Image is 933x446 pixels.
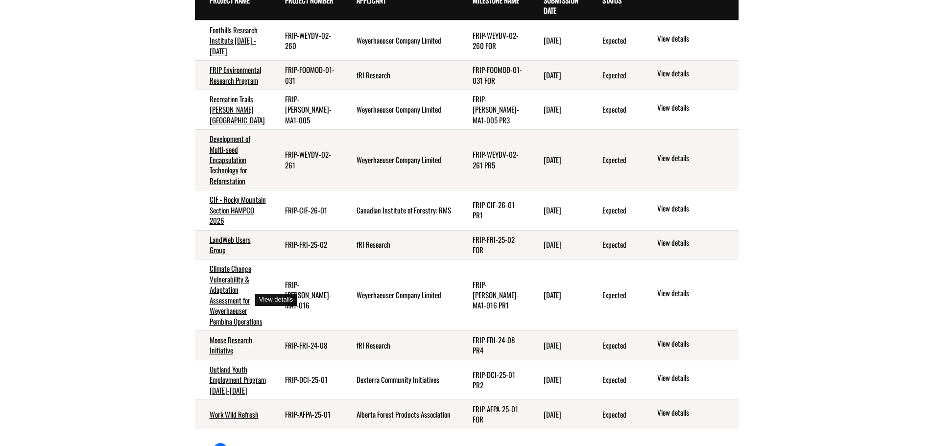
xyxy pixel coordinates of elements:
[342,61,458,90] td: fRI Research
[210,94,265,125] a: Recreation Trails [PERSON_NAME][GEOGRAPHIC_DATA]
[529,259,588,331] td: 9/30/2025
[641,259,738,331] td: action menu
[588,21,641,61] td: Expected
[641,400,738,429] td: action menu
[657,102,734,114] a: View details
[342,130,458,190] td: Weyerhaeuser Company Limited
[544,289,561,300] time: [DATE]
[342,259,458,331] td: Weyerhaeuser Company Limited
[641,230,738,259] td: action menu
[544,205,561,215] time: [DATE]
[529,61,588,90] td: 9/30/2025
[458,259,529,331] td: FRIP-WEYER-MA1-016 PR1
[588,259,641,331] td: Expected
[657,68,734,80] a: View details
[270,61,342,90] td: FRIP-FOOMOD-01-031
[544,340,561,351] time: [DATE]
[641,330,738,360] td: action menu
[641,190,738,230] td: action menu
[210,64,261,85] a: FRIP Environmental Research Program
[270,259,342,331] td: FRIP-WEYER-MA1-016
[544,409,561,420] time: [DATE]
[342,330,458,360] td: fRI Research
[458,330,529,360] td: FRIP-FRI-24-08 PR4
[641,130,738,190] td: action menu
[657,338,734,350] a: View details
[588,330,641,360] td: Expected
[195,90,270,129] td: Recreation Trails Edson Alberta
[544,239,561,250] time: [DATE]
[210,263,263,326] a: Climate Change Vulnerability & Adaptation Assessment for Weyerhaeuser Pembina Operations
[588,90,641,129] td: Expected
[195,360,270,399] td: Outland Youth Employment Program 2025-2032
[342,230,458,259] td: fRI Research
[641,360,738,399] td: action menu
[195,259,270,331] td: Climate Change Vulnerability & Adaptation Assessment for Weyerhaeuser Pembina Operations
[588,400,641,429] td: Expected
[458,90,529,129] td: FRIP-WEYER-MA1-005 PR3
[255,294,297,306] div: View details
[458,61,529,90] td: FRIP-FOOMOD-01-031 FOR
[458,400,529,429] td: FRIP-AFPA-25-01 FOR
[210,364,266,396] a: Outland Youth Employment Program [DATE]-[DATE]
[342,21,458,61] td: Weyerhaeuser Company Limited
[529,21,588,61] td: 9/30/2025
[544,154,561,165] time: [DATE]
[210,234,251,255] a: LandWeb Users Group
[270,330,342,360] td: FRIP-FRI-24-08
[544,374,561,385] time: [DATE]
[195,130,270,190] td: Development of Multi-seed Encapsulation Technology for Reforestation
[342,190,458,230] td: Canadian Institute of Forestry: RMS
[588,230,641,259] td: Expected
[342,400,458,429] td: Alberta Forest Products Association
[529,90,588,129] td: 9/30/2025
[657,153,734,164] a: View details
[544,104,561,115] time: [DATE]
[270,400,342,429] td: FRIP-AFPA-25-01
[529,230,588,259] td: 9/30/2025
[641,90,738,129] td: action menu
[342,90,458,129] td: Weyerhaeuser Company Limited
[270,21,342,61] td: FRIP-WEYDV-02-260
[529,400,588,429] td: 9/15/2025
[657,237,734,249] a: View details
[657,407,734,419] a: View details
[195,21,270,61] td: Foothills Research Institute 2021 - 2026
[657,288,734,300] a: View details
[588,61,641,90] td: Expected
[270,190,342,230] td: FRIP-CIF-26-01
[458,360,529,399] td: FRIP-DCI-25-01 PR2
[270,360,342,399] td: FRIP-DCI-25-01
[210,133,250,186] a: Development of Multi-seed Encapsulation Technology for Reforestation
[529,190,588,230] td: 9/30/2025
[270,90,342,129] td: FRIP-WEYER-MA1-005
[210,194,266,226] a: CIF - Rocky Mountain Section HAMPCO 2026
[195,61,270,90] td: FRIP Environmental Research Program
[210,24,258,56] a: Foothills Research Institute [DATE] - [DATE]
[458,21,529,61] td: FRIP-WEYDV-02-260 FOR
[195,400,270,429] td: Work Wild Refresh
[588,190,641,230] td: Expected
[458,130,529,190] td: FRIP-WEYDV-02-261 PR5
[210,409,259,420] a: Work Wild Refresh
[270,130,342,190] td: FRIP-WEYDV-02-261
[342,360,458,399] td: Dexterra Community Initiatives
[641,61,738,90] td: action menu
[588,130,641,190] td: Expected
[458,190,529,230] td: FRIP-CIF-26-01 PR1
[657,373,734,384] a: View details
[657,203,734,215] a: View details
[270,230,342,259] td: FRIP-FRI-25-02
[544,35,561,46] time: [DATE]
[588,360,641,399] td: Expected
[195,190,270,230] td: CIF - Rocky Mountain Section HAMPCO 2026
[641,21,738,61] td: action menu
[529,330,588,360] td: 9/30/2025
[195,230,270,259] td: LandWeb Users Group
[210,334,252,355] a: Moose Research Initiative
[458,230,529,259] td: FRIP-FRI-25-02 FOR
[195,330,270,360] td: Moose Research Initiative
[657,33,734,45] a: View details
[529,360,588,399] td: 9/30/2025
[529,130,588,190] td: 9/30/2025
